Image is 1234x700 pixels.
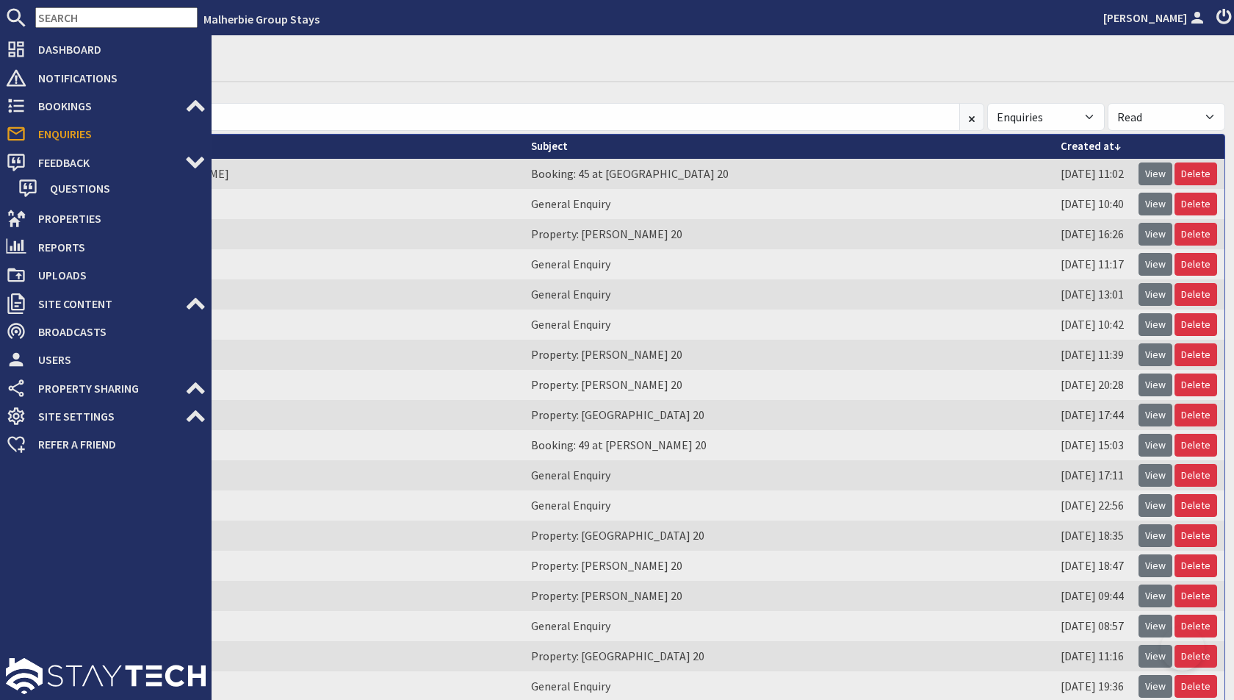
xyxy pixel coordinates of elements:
a: Property Sharing [6,376,206,400]
input: Search... [44,103,960,131]
a: Delete [1175,223,1217,246]
a: Site Settings [6,404,206,428]
a: Notifications [6,66,206,90]
span: Feedback [26,151,185,174]
span: Notifications [26,66,206,90]
td: [PERSON_NAME] [45,370,524,400]
a: Delete [1175,193,1217,215]
a: Delete [1175,434,1217,457]
a: Site Content [6,292,206,315]
a: Bookings [6,94,206,118]
a: Enquiries [6,122,206,146]
a: Reports [6,235,206,259]
td: Property: [PERSON_NAME] 20 [524,219,1053,249]
td: Booking: 49 at [PERSON_NAME] 20 [524,430,1053,460]
td: General Enquiry [524,310,1053,340]
a: Feedback [6,151,206,174]
span: Reports [26,235,206,259]
td: Property: [PERSON_NAME] 20 [524,551,1053,581]
a: Delete [1175,404,1217,426]
td: [PERSON_NAME] [45,581,524,611]
td: [DATE] 16:26 [1053,219,1131,249]
a: Delete [1175,374,1217,396]
a: Malherbie Group Stays [203,12,320,26]
td: [DATE] 15:03 [1053,430,1131,460]
td: Property: [GEOGRAPHIC_DATA] 20 [524,400,1053,430]
a: View [1139,253,1172,276]
a: Delete [1175,313,1217,336]
span: Refer a Friend [26,432,206,456]
td: General Enquiry [524,490,1053,521]
td: General Enquiry [524,189,1053,219]
td: [DATE] 18:35 [1053,521,1131,551]
a: View [1139,615,1172,637]
span: Broadcasts [26,320,206,343]
a: Delete [1175,253,1217,276]
td: Property: [GEOGRAPHIC_DATA] 20 [524,641,1053,671]
td: [DATE] 11:17 [1053,249,1131,279]
a: Dashboard [6,37,206,61]
a: Created at [1061,139,1121,153]
a: Questions [18,176,206,200]
td: [PERSON_NAME] [45,310,524,340]
td: Property: [GEOGRAPHIC_DATA] 20 [524,521,1053,551]
td: General Enquiry [524,279,1053,310]
td: General Enquiry [524,460,1053,490]
a: Delete [1175,524,1217,547]
a: View [1139,645,1172,668]
td: [DATE] 10:42 [1053,310,1131,340]
td: [DATE] 22:56 [1053,490,1131,521]
a: View [1139,434,1172,457]
a: Broadcasts [6,320,206,343]
td: [DATE] 09:44 [1053,581,1131,611]
a: View [1139,162,1172,185]
td: [DATE] 18:47 [1053,551,1131,581]
td: Rhumer [PERSON_NAME] [45,340,524,370]
a: View [1139,524,1172,547]
a: Delete [1175,615,1217,637]
td: [PERSON_NAME] [PERSON_NAME] [45,159,524,189]
a: View [1139,675,1172,698]
td: [PERSON_NAME] [45,189,524,219]
span: Property Sharing [26,376,185,400]
a: View [1139,223,1172,246]
a: View [1139,494,1172,517]
td: [PERSON_NAME] [45,219,524,249]
span: Uploads [26,263,206,287]
a: Delete [1175,675,1217,698]
a: View [1139,554,1172,577]
a: Delete [1175,585,1217,607]
a: View [1139,585,1172,607]
iframe: Toggle Customer Support [1161,626,1205,671]
td: [DATE] 13:01 [1053,279,1131,310]
a: Refer a Friend [6,432,206,456]
a: Users [6,348,206,371]
input: SEARCH [35,7,198,28]
a: Delete [1175,464,1217,487]
a: Properties [6,207,206,230]
td: [PERSON_NAME] [45,460,524,490]
td: [DATE] 20:28 [1053,370,1131,400]
td: [DATE] 17:44 [1053,400,1131,430]
a: View [1139,313,1172,336]
span: Questions [38,176,206,200]
td: [PERSON_NAME] [45,611,524,641]
td: [PERSON_NAME] [45,641,524,671]
span: Dashboard [26,37,206,61]
span: Site Content [26,292,185,315]
a: Delete [1175,554,1217,577]
td: [DATE] 10:40 [1053,189,1131,219]
td: [PERSON_NAME] [45,279,524,310]
img: staytech_l_w-4e588a39d9fa60e82540d7cfac8cfe4b7147e857d3e8dbdfbd41c59d52db0ec4.svg [6,658,206,694]
td: [PERSON_NAME] [45,551,524,581]
a: View [1139,343,1172,366]
a: View [1139,404,1172,426]
td: Property: [PERSON_NAME] 20 [524,581,1053,611]
a: View [1139,374,1172,396]
span: Users [26,348,206,371]
td: [DATE] 08:57 [1053,611,1131,641]
a: Delete [1175,343,1217,366]
a: View [1139,283,1172,306]
td: [DATE] 11:02 [1053,159,1131,189]
a: Subject [531,139,568,153]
